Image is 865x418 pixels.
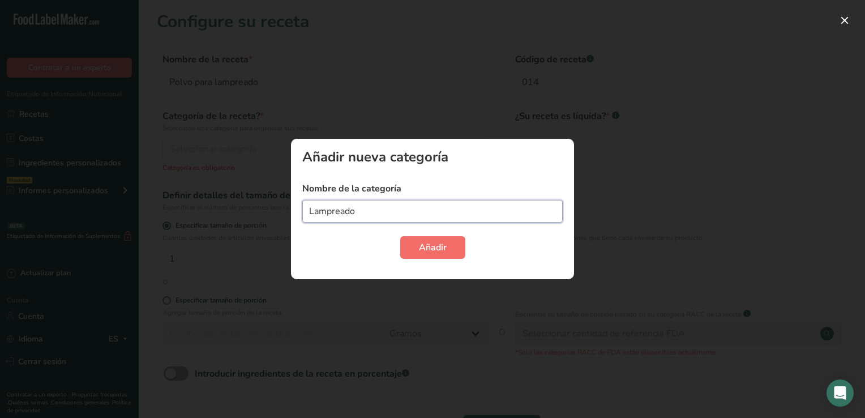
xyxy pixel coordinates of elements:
div: Añadir nueva categoría [302,150,563,164]
div: Abra Intercom Messenger [827,379,854,407]
span: Añadir [419,241,447,254]
input: Escriba el nombre de su categoría aquí [302,200,563,223]
label: Nombre de la categoría [302,182,563,195]
button: Añadir [400,236,465,259]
